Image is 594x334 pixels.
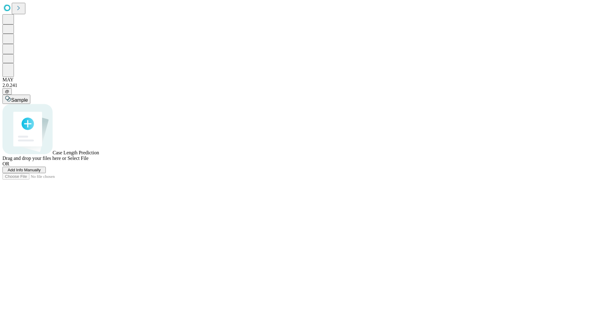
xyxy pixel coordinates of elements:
span: OR [2,161,9,166]
button: Add Info Manually [2,167,46,173]
div: 2.0.241 [2,83,592,88]
span: Sample [11,97,28,103]
span: Add Info Manually [8,168,41,172]
button: Sample [2,95,30,104]
span: Drag and drop your files here or [2,156,66,161]
span: Case Length Prediction [53,150,99,155]
span: @ [5,89,9,94]
button: @ [2,88,12,95]
span: Select File [67,156,88,161]
div: MAY [2,77,592,83]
